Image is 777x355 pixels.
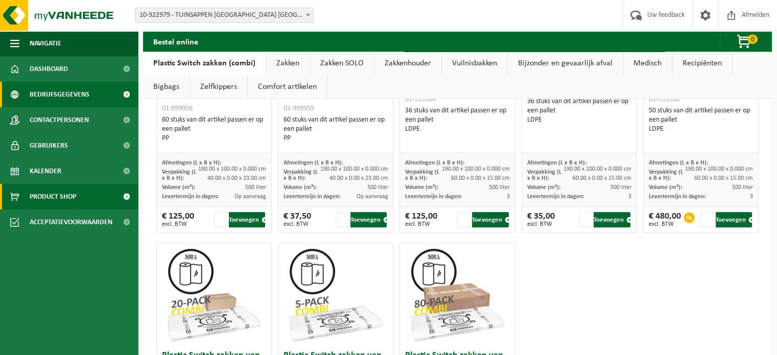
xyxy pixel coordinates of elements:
[442,52,507,75] a: Vuilnisbakken
[649,160,708,166] span: Afmetingen (L x B x H):
[527,194,584,200] span: Levertermijn in dagen:
[405,169,439,181] span: Verpakking (L x B x H):
[248,75,327,99] a: Comfort artikelen
[284,105,314,112] span: 01-999955
[716,212,752,227] button: Toevoegen
[701,212,715,227] input: 1
[350,212,387,227] button: Toevoegen
[405,160,464,166] span: Afmetingen (L x B x H):
[527,212,555,227] div: € 35,00
[162,115,266,143] div: 60 stuks van dit artikel passen er op een pallet
[143,52,266,75] a: Plastic Switch zakken (combi)
[284,221,311,227] span: excl. BTW
[30,107,89,133] span: Contactpersonen
[610,184,631,191] span: 500 liter
[284,115,388,143] div: 60 stuks van dit artikel passen er op een pallet
[162,194,219,200] span: Levertermijn in dagen:
[310,52,374,75] a: Zakken SOLO
[135,8,314,23] span: 10-922979 - TUINSAPPEN LOMBARTS CALVILLE - POPERINGE
[284,169,318,181] span: Verpakking (L x B x H):
[367,184,388,191] span: 500 liter
[405,106,509,134] div: 36 stuks van dit artikel passen er op een pallet
[747,34,758,44] span: 0
[527,169,561,181] span: Verpakking (L x B x H):
[732,184,753,191] span: 500 liter
[573,175,631,181] span: 60.00 x 0.00 x 15.00 cm
[406,244,508,346] img: 01-999970
[649,194,705,200] span: Levertermijn in dagen:
[694,175,753,181] span: 60.00 x 0.00 x 15.00 cm
[649,125,753,134] div: LDPE
[685,166,753,172] span: 190.00 x 100.00 x 0.000 cm
[527,221,555,227] span: excl. BTW
[30,82,89,107] span: Bedrijfsgegevens
[472,212,508,227] button: Toevoegen
[162,134,266,143] div: PP
[649,221,681,227] span: excl. BTW
[623,52,672,75] a: Medisch
[442,166,510,172] span: 190.00 x 100.00 x 0.000 cm
[405,212,437,227] div: € 125,00
[163,244,265,346] img: 01-999961
[143,31,208,51] h2: Bestel online
[285,244,387,346] img: 01-999960
[329,175,388,181] span: 40.00 x 0.00 x 23.00 cm
[30,209,112,235] span: Acceptatievoorwaarden
[451,175,510,181] span: 60.00 x 0.00 x 15.00 cm
[320,166,388,172] span: 190.00 x 100.00 x 0.000 cm
[405,184,438,191] span: Volume (m³):
[30,158,61,184] span: Kalender
[207,175,266,181] span: 40.00 x 0.00 x 23.00 cm
[672,52,732,75] a: Recipiënten
[30,31,61,56] span: Navigatie
[162,169,196,181] span: Verpakking (L x B x H):
[284,212,311,227] div: € 37,50
[284,184,317,191] span: Volume (m³):
[30,133,68,158] span: Gebruikers
[649,169,683,181] span: Verpakking (L x B x H):
[214,212,228,227] input: 1
[649,96,679,103] span: 01-999968
[284,194,340,200] span: Levertermijn in dagen:
[356,194,388,200] span: Op aanvraag
[266,52,310,75] a: Zakken
[336,212,349,227] input: 1
[405,96,436,103] span: 01-999964
[649,106,753,134] div: 50 stuks van dit artikel passen er op een pallet
[750,194,753,200] span: 3
[162,184,195,191] span: Volume (m³):
[229,212,265,227] button: Toevoegen
[457,212,471,227] input: 1
[563,166,631,172] span: 190.00 x 100.00 x 0.000 cm
[628,194,631,200] span: 3
[162,105,193,112] span: 01-999956
[30,184,76,209] span: Product Shop
[245,184,266,191] span: 500 liter
[579,212,593,227] input: 1
[162,221,194,227] span: excl. BTW
[405,125,509,134] div: LDPE
[594,212,630,227] button: Toevoegen
[489,184,510,191] span: 500 liter
[527,160,586,166] span: Afmetingen (L x B x H):
[527,115,631,125] div: LDPE
[143,75,190,99] a: Bigbags
[162,212,194,227] div: € 125,00
[135,8,313,22] span: 10-922979 - TUINSAPPEN LOMBARTS CALVILLE - POPERINGE
[527,97,631,125] div: 36 stuks van dit artikel passen er op een pallet
[284,134,388,143] div: PP
[162,160,221,166] span: Afmetingen (L x B x H):
[30,56,68,82] span: Dashboard
[234,194,266,200] span: Op aanvraag
[405,194,462,200] span: Levertermijn in dagen:
[190,75,247,99] a: Zelfkippers
[649,212,681,227] div: € 480,00
[284,160,343,166] span: Afmetingen (L x B x H):
[508,52,623,75] a: Bijzonder en gevaarlijk afval
[507,194,510,200] span: 3
[720,31,771,52] button: 0
[405,221,437,227] span: excl. BTW
[198,166,266,172] span: 190.00 x 100.00 x 0.000 cm
[649,184,682,191] span: Volume (m³):
[374,52,441,75] a: Zakkenhouder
